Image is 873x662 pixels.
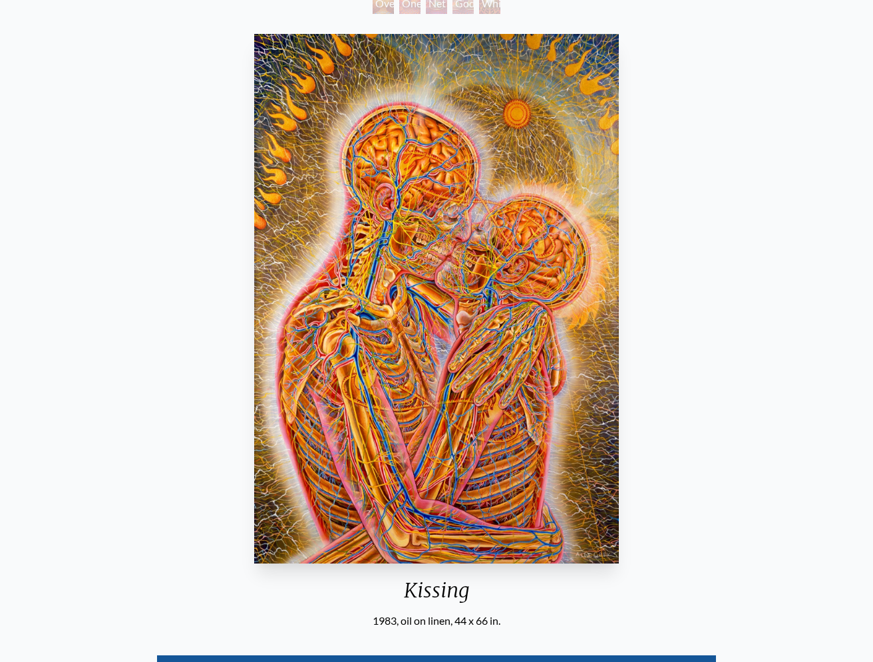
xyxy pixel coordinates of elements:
div: Kissing [249,578,623,613]
div: 1983, oil on linen, 44 x 66 in. [249,613,623,629]
img: Kissing-1983-Alex-Grey-watermarked.jpg [254,34,618,564]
